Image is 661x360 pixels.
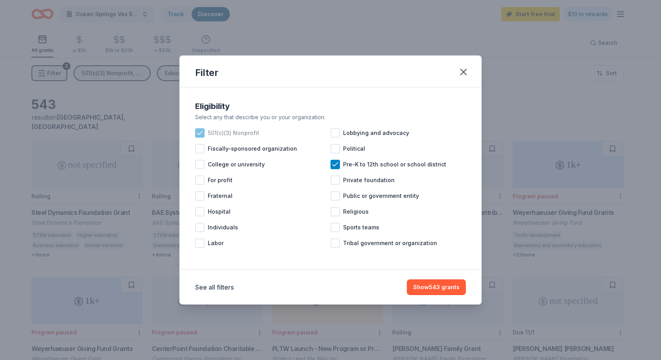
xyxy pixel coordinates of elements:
[195,66,218,79] div: Filter
[407,279,466,295] button: Show543 grants
[195,282,234,292] button: See all filters
[343,128,409,138] span: Lobbying and advocacy
[208,160,265,169] span: College or university
[208,144,297,153] span: Fiscally-sponsored organization
[208,191,233,201] span: Fraternal
[208,238,223,248] span: Labor
[195,113,466,122] div: Select any that describe you or your organization.
[343,207,369,216] span: Religious
[208,207,231,216] span: Hospital
[343,223,379,232] span: Sports teams
[195,100,466,113] div: Eligibility
[343,144,365,153] span: Political
[208,128,259,138] span: 501(c)(3) Nonprofit
[208,175,233,185] span: For profit
[343,160,446,169] span: Pre-K to 12th school or school district
[343,191,419,201] span: Public or government entity
[343,175,395,185] span: Private foundation
[343,238,437,248] span: Tribal government or organization
[208,223,238,232] span: Individuals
